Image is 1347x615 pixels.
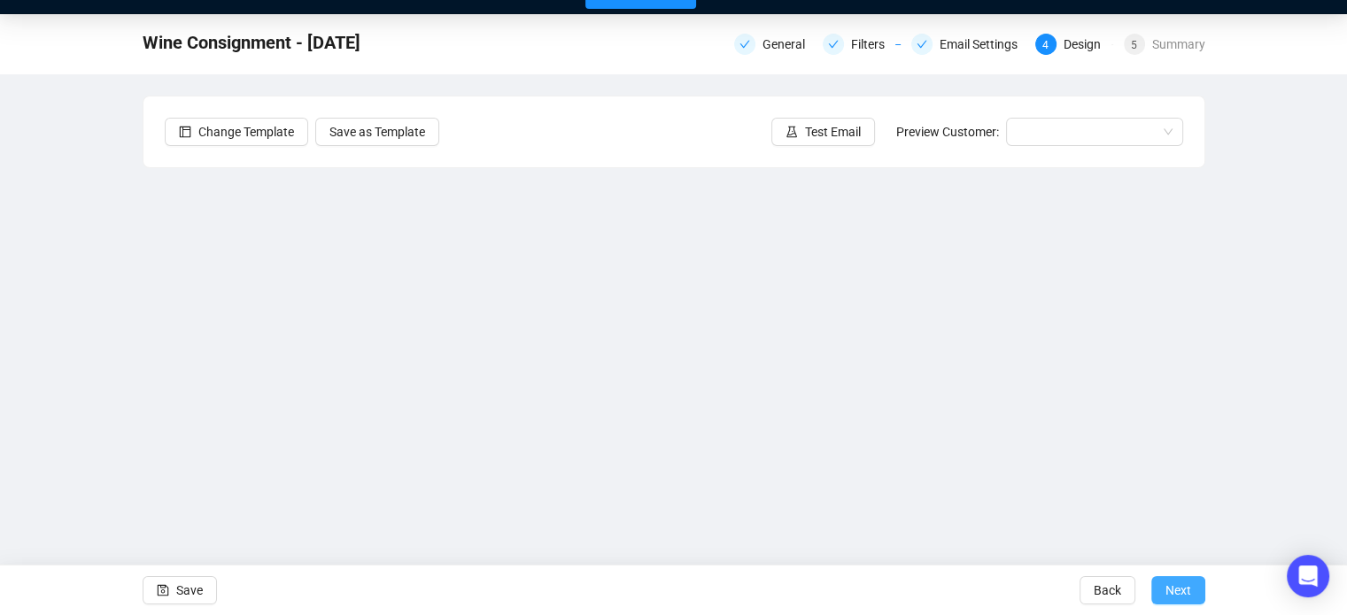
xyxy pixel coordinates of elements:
span: check [917,39,927,50]
div: General [734,34,812,55]
div: General [763,34,816,55]
span: check [739,39,750,50]
div: Open Intercom Messenger [1287,555,1329,597]
div: Design [1064,34,1111,55]
button: Save [143,576,217,604]
div: 4Design [1035,34,1113,55]
span: check [828,39,839,50]
button: Test Email [771,118,875,146]
span: Next [1165,565,1191,615]
span: 4 [1042,39,1049,51]
button: Next [1151,576,1205,604]
span: Wine Consignment - October 2025 [143,28,360,57]
div: 5Summary [1124,34,1205,55]
span: Preview Customer: [896,125,999,139]
span: Change Template [198,122,294,142]
div: Email Settings [911,34,1025,55]
button: Back [1080,576,1135,604]
div: Filters [851,34,895,55]
span: save [157,584,169,596]
span: Save [176,565,203,615]
div: Filters [823,34,901,55]
span: 5 [1131,39,1137,51]
span: Test Email [805,122,861,142]
div: Summary [1152,34,1205,55]
span: experiment [786,126,798,138]
span: layout [179,126,191,138]
button: Save as Template [315,118,439,146]
span: Back [1094,565,1121,615]
span: Save as Template [329,122,425,142]
button: Change Template [165,118,308,146]
div: Email Settings [940,34,1028,55]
